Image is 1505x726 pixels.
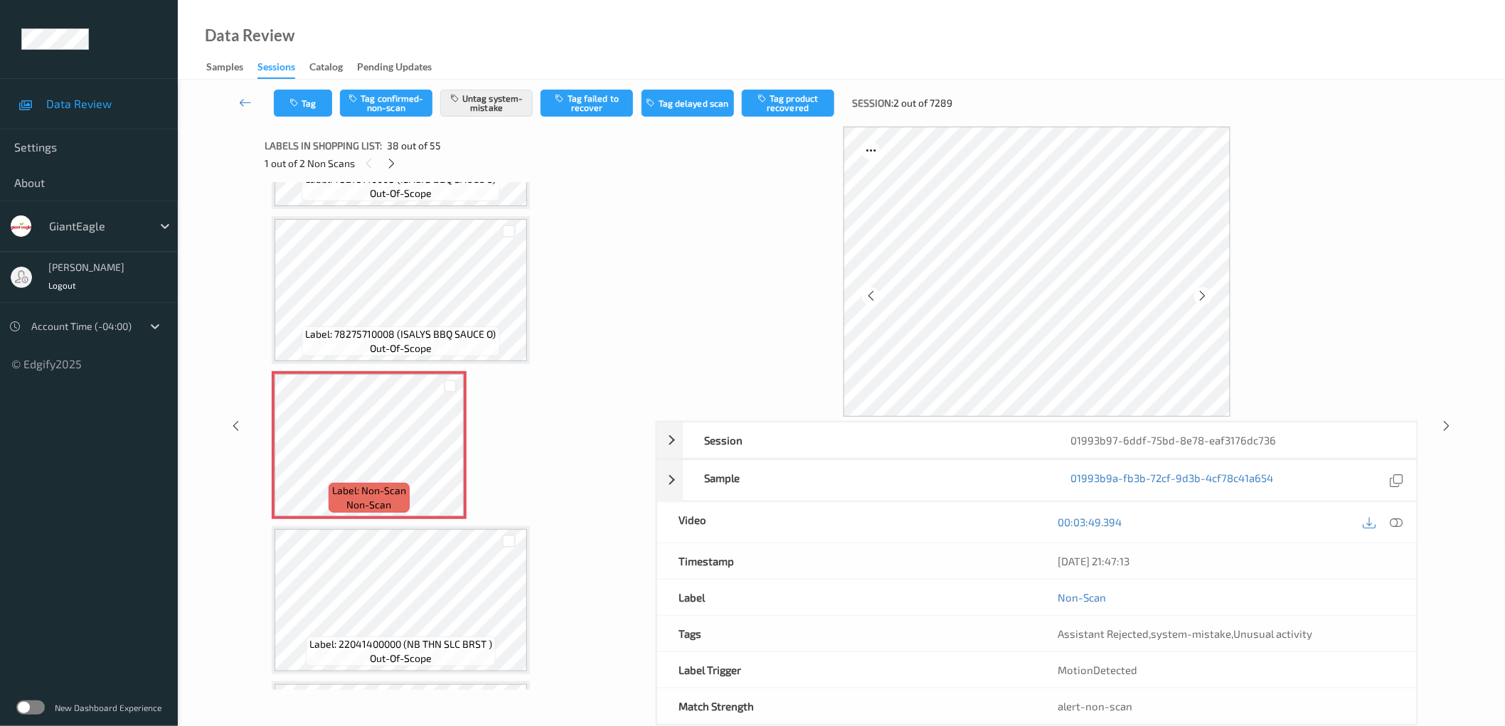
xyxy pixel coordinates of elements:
div: Tags [657,616,1037,651]
div: Sessions [257,60,295,79]
span: Label: Non-Scan [332,484,406,498]
button: Untag system-mistake [440,90,533,117]
div: Label [657,580,1037,615]
div: Pending Updates [357,60,432,78]
div: Timestamp [657,543,1037,579]
span: 38 out of 55 [387,139,441,153]
div: Sample [683,460,1050,501]
a: Pending Updates [357,58,446,78]
button: Tag failed to recover [541,90,633,117]
span: out-of-scope [370,341,432,356]
a: Samples [206,58,257,78]
button: Tag [274,90,332,117]
div: 1 out of 2 Non Scans [265,154,646,172]
button: Tag confirmed-non-scan [340,90,432,117]
a: 00:03:49.394 [1058,515,1122,529]
span: 2 out of 7289 [893,96,952,110]
span: Unusual activity [1234,627,1313,640]
div: Sample01993b9a-fb3b-72cf-9d3b-4cf78c41a654 [656,459,1418,501]
span: Labels in shopping list: [265,139,382,153]
div: Match Strength [657,688,1037,724]
a: 01993b9a-fb3b-72cf-9d3b-4cf78c41a654 [1071,471,1274,490]
div: alert-non-scan [1058,699,1395,713]
div: Label Trigger [657,652,1037,688]
span: , , [1058,627,1313,640]
div: Samples [206,60,243,78]
a: Non-Scan [1058,590,1107,604]
a: Catalog [309,58,357,78]
div: MotionDetected [1037,652,1417,688]
button: Tag product recovered [742,90,834,117]
span: Assistant Rejected [1058,627,1149,640]
span: out-of-scope [370,651,432,666]
div: Video [657,502,1037,543]
div: 01993b97-6ddf-75bd-8e78-eaf3176dc736 [1050,422,1417,458]
a: Sessions [257,58,309,79]
span: Session: [852,96,893,110]
span: out-of-scope [370,186,432,201]
span: Label: 78275710008 (ISALYS BBQ SAUCE O) [306,327,496,341]
div: Catalog [309,60,343,78]
div: [DATE] 21:47:13 [1058,554,1395,568]
div: Session01993b97-6ddf-75bd-8e78-eaf3176dc736 [656,422,1418,459]
span: non-scan [347,498,392,512]
div: Data Review [205,28,294,43]
span: system-mistake [1152,627,1232,640]
span: Label: 22041400000 (NB THN SLC BRST ) [309,637,492,651]
button: Tag delayed scan [642,90,734,117]
div: Session [683,422,1050,458]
